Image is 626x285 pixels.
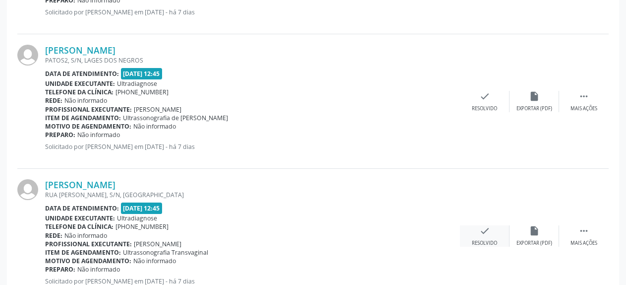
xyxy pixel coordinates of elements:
b: Rede: [45,231,62,240]
i:  [578,225,589,236]
b: Motivo de agendamento: [45,257,131,265]
span: Ultrassonografia de [PERSON_NAME] [123,114,228,122]
img: img [17,45,38,66]
span: [PERSON_NAME] [134,240,181,248]
b: Telefone da clínica: [45,222,114,231]
span: Não informado [77,265,120,274]
span: Não informado [64,96,107,105]
b: Motivo de agendamento: [45,122,131,131]
b: Telefone da clínica: [45,88,114,96]
i: check [479,91,490,102]
span: Ultradiagnose [117,214,157,222]
span: Ultrassonografia Transvaginal [123,248,208,257]
span: Não informado [64,231,107,240]
img: img [17,179,38,200]
div: Exportar (PDF) [516,240,552,247]
p: Solicitado por [PERSON_NAME] em [DATE] - há 7 dias [45,142,460,151]
span: [PHONE_NUMBER] [115,88,169,96]
span: [DATE] 12:45 [121,203,163,214]
div: Mais ações [570,105,597,112]
span: Não informado [133,122,176,131]
i: check [479,225,490,236]
b: Profissional executante: [45,105,132,114]
b: Preparo: [45,265,75,274]
span: [DATE] 12:45 [121,68,163,79]
b: Unidade executante: [45,79,115,88]
div: Resolvido [472,240,497,247]
div: Mais ações [570,240,597,247]
i:  [578,91,589,102]
p: Solicitado por [PERSON_NAME] em [DATE] - há 7 dias [45,8,460,16]
span: [PHONE_NUMBER] [115,222,169,231]
b: Item de agendamento: [45,114,121,122]
b: Preparo: [45,131,75,139]
b: Data de atendimento: [45,70,119,78]
i: insert_drive_file [529,91,540,102]
b: Profissional executante: [45,240,132,248]
div: Exportar (PDF) [516,105,552,112]
div: Resolvido [472,105,497,112]
span: Não informado [77,131,120,139]
a: [PERSON_NAME] [45,45,115,56]
span: Não informado [133,257,176,265]
b: Item de agendamento: [45,248,121,257]
div: PATOS2, S/N, LAGES DOS NEGROS [45,56,460,65]
b: Rede: [45,96,62,105]
span: [PERSON_NAME] [134,105,181,114]
b: Unidade executante: [45,214,115,222]
span: Ultradiagnose [117,79,157,88]
b: Data de atendimento: [45,204,119,213]
div: RUA [PERSON_NAME], S/N, [GEOGRAPHIC_DATA] [45,191,460,199]
a: [PERSON_NAME] [45,179,115,190]
i: insert_drive_file [529,225,540,236]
